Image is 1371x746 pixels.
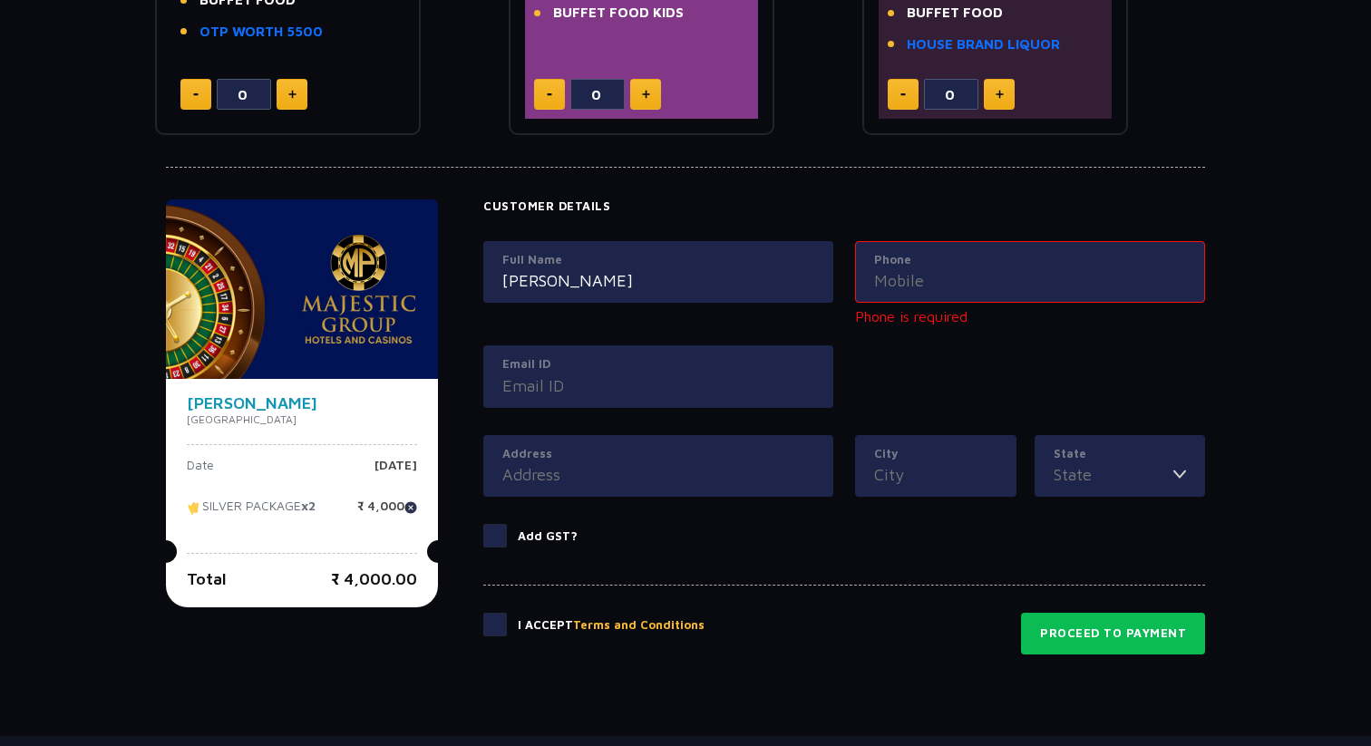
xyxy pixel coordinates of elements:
h4: [PERSON_NAME] [187,395,417,412]
label: Address [502,445,814,463]
p: Phone is required [855,305,1205,327]
p: SILVER PACKAGE [187,499,316,527]
strong: x2 [301,499,316,514]
input: Address [502,462,814,487]
img: majesticPride-banner [166,199,438,379]
input: State [1054,462,1173,487]
img: plus [642,90,650,99]
img: plus [996,90,1004,99]
input: Full Name [502,268,814,293]
span: BUFFET FOOD [907,3,1003,24]
p: [GEOGRAPHIC_DATA] [187,412,417,428]
input: Email ID [502,373,814,398]
img: minus [547,93,552,96]
a: HOUSE BRAND LIQUOR [907,34,1060,55]
label: Phone [874,251,1186,269]
img: tikcet [187,499,202,516]
p: ₹ 4,000 [357,499,417,527]
img: toggler icon [1173,462,1186,487]
p: Total [187,567,227,591]
label: State [1054,445,1186,463]
button: Proceed to Payment [1021,613,1205,654]
img: minus [900,93,906,96]
p: Add GST? [518,528,578,546]
input: Mobile [874,268,1186,293]
a: OTP WORTH 5500 [199,22,323,43]
p: [DATE] [374,459,417,486]
span: BUFFET FOOD KIDS [553,3,684,24]
p: Date [187,459,214,486]
h4: Customer Details [483,199,1205,214]
button: Terms and Conditions [573,616,705,635]
img: plus [288,90,297,99]
p: ₹ 4,000.00 [331,567,417,591]
label: Email ID [502,355,814,373]
p: I Accept [518,616,705,635]
img: minus [193,93,199,96]
label: Full Name [502,251,814,269]
input: City [874,462,997,487]
label: City [874,445,997,463]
